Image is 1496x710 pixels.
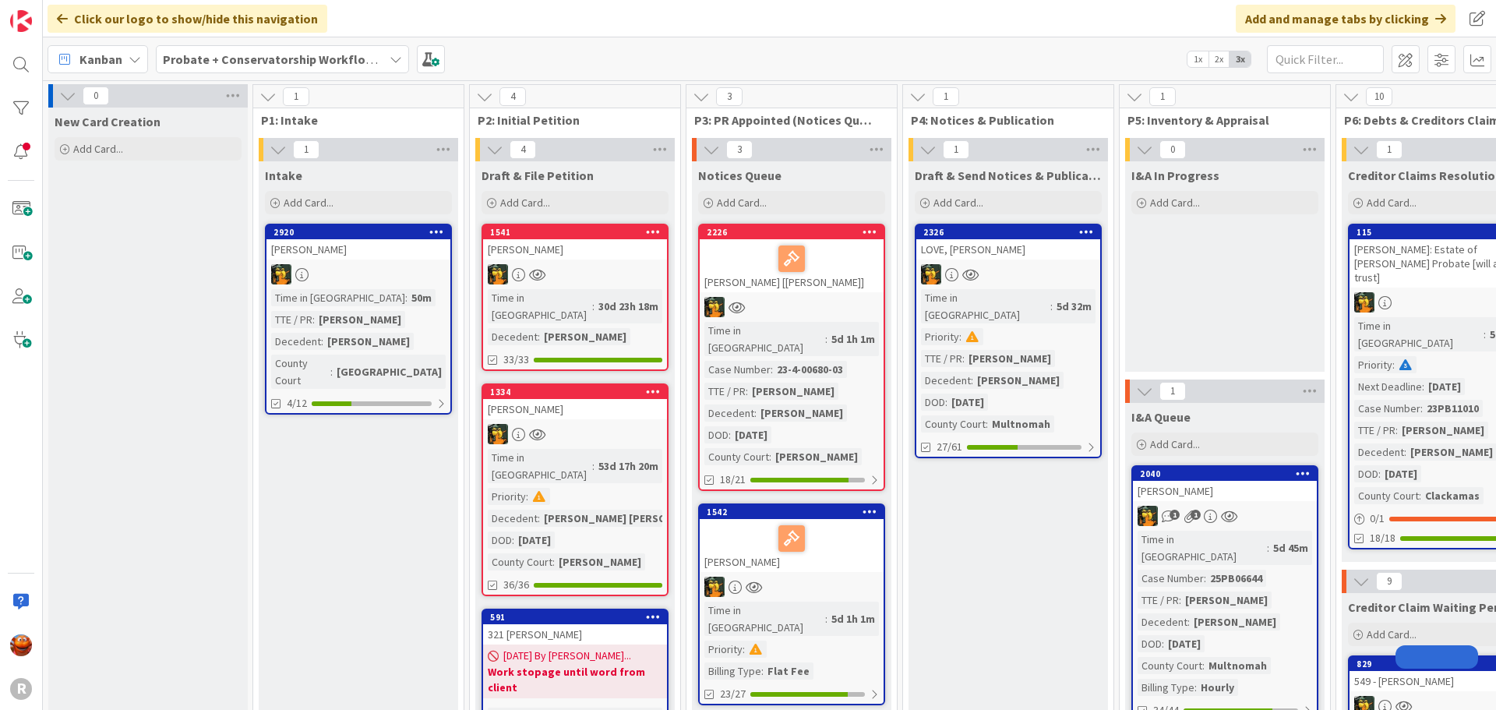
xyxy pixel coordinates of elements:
[271,311,312,328] div: TTE / PR
[704,448,769,465] div: County Court
[503,351,529,368] span: 33/33
[1191,510,1201,520] span: 1
[482,383,669,596] a: 1334[PERSON_NAME]MRTime in [GEOGRAPHIC_DATA]:53d 17h 20mPriority:Decedent:[PERSON_NAME] [PERSON_N...
[1162,635,1164,652] span: :
[1140,468,1317,479] div: 2040
[962,350,965,367] span: :
[333,363,446,380] div: [GEOGRAPHIC_DATA]
[698,224,885,491] a: 2226[PERSON_NAME] [[PERSON_NAME]]MRTime in [GEOGRAPHIC_DATA]:5d 1h 1mCase Number:23-4-00680-03TTE...
[1187,51,1208,67] span: 1x
[1205,657,1271,674] div: Multnomah
[1202,657,1205,674] span: :
[921,328,959,345] div: Priority
[694,112,877,128] span: P3: PR Appointed (Notices Queue)
[488,488,526,505] div: Priority
[704,322,825,356] div: Time in [GEOGRAPHIC_DATA]
[764,662,813,680] div: Flat Fee
[488,664,662,695] b: Work stopage until word from client
[10,678,32,700] div: R
[271,355,330,389] div: County Court
[266,239,450,260] div: [PERSON_NAME]
[933,196,983,210] span: Add Card...
[488,424,508,444] img: MR
[1422,378,1424,395] span: :
[592,457,595,475] span: :
[323,333,414,350] div: [PERSON_NAME]
[1181,592,1272,609] div: [PERSON_NAME]
[1354,422,1395,439] div: TTE / PR
[704,297,725,317] img: MR
[1133,481,1317,501] div: [PERSON_NAME]
[1376,140,1402,159] span: 1
[1419,487,1421,504] span: :
[1484,326,1486,343] span: :
[1131,409,1191,425] span: I&A Queue
[947,394,988,411] div: [DATE]
[55,114,161,129] span: New Card Creation
[700,225,884,292] div: 2226[PERSON_NAME] [[PERSON_NAME]]
[1138,635,1162,652] div: DOD
[540,510,715,527] div: [PERSON_NAME] [PERSON_NAME]
[538,328,540,345] span: :
[720,472,746,488] span: 18/21
[1424,378,1465,395] div: [DATE]
[921,289,1050,323] div: Time in [GEOGRAPHIC_DATA]
[483,624,667,645] div: 321 [PERSON_NAME]
[731,426,771,443] div: [DATE]
[700,505,884,572] div: 1542[PERSON_NAME]
[499,87,526,106] span: 4
[1187,613,1190,631] span: :
[266,225,450,239] div: 2920
[1164,635,1205,652] div: [DATE]
[1366,87,1392,106] span: 10
[921,394,945,411] div: DOD
[315,311,405,328] div: [PERSON_NAME]
[595,457,662,475] div: 53d 17h 20m
[261,112,444,128] span: P1: Intake
[704,602,825,636] div: Time in [GEOGRAPHIC_DATA]
[1370,530,1395,546] span: 18/18
[312,311,315,328] span: :
[921,372,971,389] div: Decedent
[1150,196,1200,210] span: Add Card...
[1398,422,1488,439] div: [PERSON_NAME]
[704,361,771,378] div: Case Number
[729,426,731,443] span: :
[488,289,592,323] div: Time in [GEOGRAPHIC_DATA]
[965,350,1055,367] div: [PERSON_NAME]
[716,87,743,106] span: 3
[483,385,667,399] div: 1334
[937,439,962,455] span: 27/61
[1159,140,1186,159] span: 0
[773,361,847,378] div: 23-4-00680-03
[540,328,630,345] div: [PERSON_NAME]
[483,610,667,645] div: 591321 [PERSON_NAME]
[1206,570,1266,587] div: 25PB06644
[1138,570,1204,587] div: Case Number
[73,142,123,156] span: Add Card...
[490,227,667,238] div: 1541
[1138,531,1267,565] div: Time in [GEOGRAPHIC_DATA]
[408,289,436,306] div: 50m
[923,227,1100,238] div: 2326
[921,350,962,367] div: TTE / PR
[825,610,827,627] span: :
[503,577,529,593] span: 36/36
[1149,87,1176,106] span: 1
[514,532,555,549] div: [DATE]
[1354,487,1419,504] div: County Court
[1179,592,1181,609] span: :
[769,448,771,465] span: :
[1367,196,1417,210] span: Add Card...
[271,264,291,284] img: MR
[1421,487,1484,504] div: Clackamas
[1138,506,1158,526] img: MR
[478,112,661,128] span: P2: Initial Petition
[698,503,885,705] a: 1542[PERSON_NAME]MRTime in [GEOGRAPHIC_DATA]:5d 1h 1mPriority:Billing Type:Flat Fee23/27
[483,239,667,260] div: [PERSON_NAME]
[405,289,408,306] span: :
[488,510,538,527] div: Decedent
[321,333,323,350] span: :
[1267,45,1384,73] input: Quick Filter...
[700,577,884,597] div: MR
